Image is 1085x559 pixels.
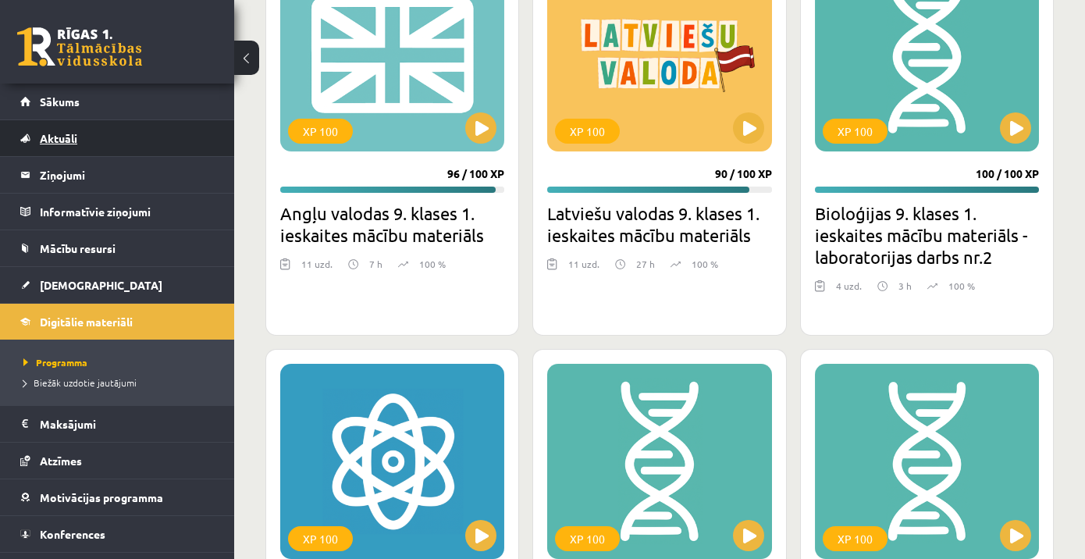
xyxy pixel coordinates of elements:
legend: Ziņojumi [40,157,215,193]
span: Biežāk uzdotie jautājumi [23,376,137,389]
span: Aktuāli [40,131,77,145]
p: 100 % [692,257,718,271]
div: XP 100 [555,119,620,144]
span: Motivācijas programma [40,490,163,504]
a: Maksājumi [20,406,215,442]
a: Aktuāli [20,120,215,156]
div: XP 100 [555,526,620,551]
legend: Maksājumi [40,406,215,442]
div: 4 uzd. [836,279,862,302]
h2: Bioloģijas 9. klases 1. ieskaites mācību materiāls - laboratorijas darbs nr.2 [815,202,1039,268]
a: Atzīmes [20,443,215,479]
span: Digitālie materiāli [40,315,133,329]
span: Atzīmes [40,454,82,468]
p: 7 h [369,257,382,271]
div: 11 uzd. [301,257,333,280]
a: Digitālie materiāli [20,304,215,340]
h2: Angļu valodas 9. klases 1. ieskaites mācību materiāls [280,202,504,246]
span: Konferences [40,527,105,541]
div: XP 100 [288,119,353,144]
a: Biežāk uzdotie jautājumi [23,376,219,390]
span: Programma [23,356,87,369]
a: Mācību resursi [20,230,215,266]
h2: Latviešu valodas 9. klases 1. ieskaites mācību materiāls [547,202,771,246]
a: [DEMOGRAPHIC_DATA] [20,267,215,303]
div: 11 uzd. [568,257,599,280]
div: XP 100 [823,119,888,144]
p: 100 % [419,257,446,271]
a: Motivācijas programma [20,479,215,515]
a: Rīgas 1. Tālmācības vidusskola [17,27,142,66]
p: 27 h [636,257,655,271]
p: 3 h [898,279,912,293]
p: 100 % [948,279,975,293]
span: Sākums [40,94,80,109]
a: Informatīvie ziņojumi [20,194,215,230]
span: [DEMOGRAPHIC_DATA] [40,278,162,292]
a: Ziņojumi [20,157,215,193]
span: Mācību resursi [40,241,116,255]
div: XP 100 [823,526,888,551]
div: XP 100 [288,526,353,551]
a: Konferences [20,516,215,552]
a: Programma [23,355,219,369]
legend: Informatīvie ziņojumi [40,194,215,230]
a: Sākums [20,84,215,119]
